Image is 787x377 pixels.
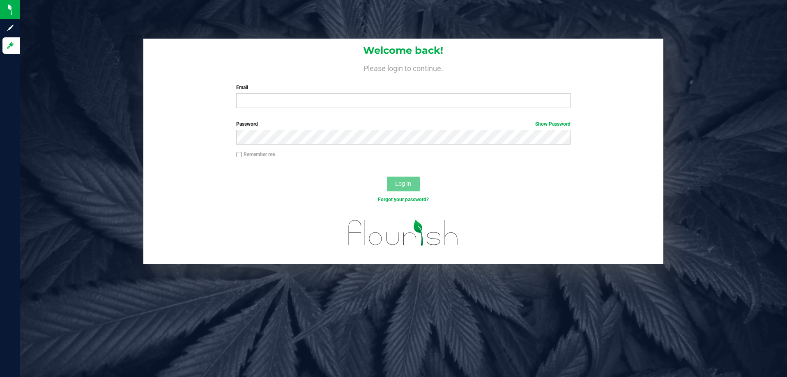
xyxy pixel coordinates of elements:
[338,212,468,254] img: flourish_logo.svg
[6,41,14,50] inline-svg: Log in
[236,84,571,91] label: Email
[236,152,242,158] input: Remember me
[143,45,663,56] h1: Welcome back!
[236,151,275,158] label: Remember me
[535,121,571,127] a: Show Password
[6,24,14,32] inline-svg: Sign up
[143,62,663,72] h4: Please login to continue.
[236,121,258,127] span: Password
[395,180,411,187] span: Log In
[387,177,420,191] button: Log In
[378,197,429,202] a: Forgot your password?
